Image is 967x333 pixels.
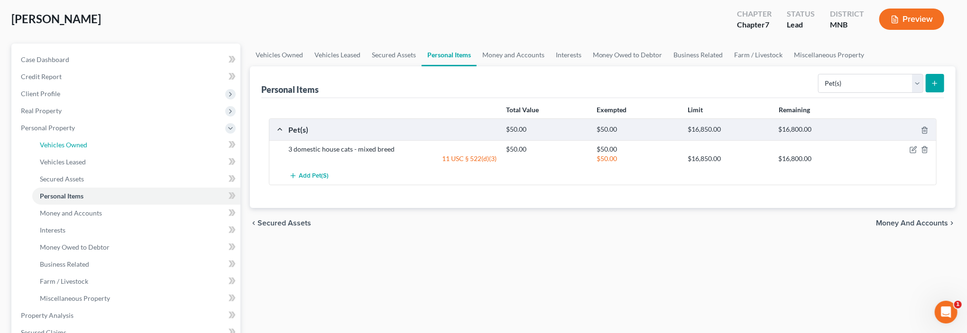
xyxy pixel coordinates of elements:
[737,9,772,19] div: Chapter
[876,219,956,227] button: Money and Accounts chevron_right
[21,311,74,319] span: Property Analysis
[13,68,240,85] a: Credit Report
[13,51,240,68] a: Case Dashboard
[21,55,69,63] span: Case Dashboard
[250,219,311,227] button: chevron_left Secured Assets
[422,44,477,66] a: Personal Items
[32,171,240,188] a: Secured Assets
[876,219,948,227] span: Money and Accounts
[506,106,539,114] strong: Total Value
[21,90,60,98] span: Client Profile
[765,20,769,29] span: 7
[830,19,864,30] div: MNB
[250,44,309,66] a: Vehicles Owned
[779,106,810,114] strong: Remaining
[284,154,501,163] div: 11 USC § 522(d)(3)
[21,72,62,81] span: Credit Report
[597,106,627,114] strong: Exempted
[879,9,944,30] button: Preview
[737,19,772,30] div: Chapter
[284,144,501,154] div: 3 domestic house cats - mixed breed
[32,256,240,273] a: Business Related
[789,44,870,66] a: Miscellaneous Property
[935,301,958,324] iframe: Intercom live chat
[288,167,330,185] button: Add Pet(s)
[501,144,592,154] div: $50.00
[32,290,240,307] a: Miscellaneous Property
[787,19,815,30] div: Lead
[11,12,101,26] span: [PERSON_NAME]
[683,154,774,163] div: $16,850.00
[40,294,110,302] span: Miscellaneous Property
[261,84,319,95] div: Personal Items
[830,9,864,19] div: District
[40,209,102,217] span: Money and Accounts
[32,188,240,205] a: Personal Items
[21,124,75,132] span: Personal Property
[787,9,815,19] div: Status
[32,273,240,290] a: Farm / Livestock
[948,219,956,227] i: chevron_right
[40,260,89,268] span: Business Related
[774,125,864,134] div: $16,800.00
[309,44,366,66] a: Vehicles Leased
[40,141,87,149] span: Vehicles Owned
[299,172,329,180] span: Add Pet(s)
[592,144,683,154] div: $50.00
[550,44,587,66] a: Interests
[477,44,550,66] a: Money and Accounts
[501,125,592,134] div: $50.00
[40,192,83,200] span: Personal Items
[40,243,110,251] span: Money Owed to Debtor
[32,222,240,239] a: Interests
[40,175,84,183] span: Secured Assets
[954,301,962,308] span: 1
[13,307,240,324] a: Property Analysis
[683,125,774,134] div: $16,850.00
[366,44,422,66] a: Secured Assets
[592,154,683,163] div: $50.00
[688,106,703,114] strong: Limit
[258,219,311,227] span: Secured Assets
[21,107,62,115] span: Real Property
[40,158,86,166] span: Vehicles Leased
[668,44,729,66] a: Business Related
[729,44,789,66] a: Farm / Livestock
[32,153,240,171] a: Vehicles Leased
[32,136,240,153] a: Vehicles Owned
[32,239,240,256] a: Money Owed to Debtor
[40,277,88,285] span: Farm / Livestock
[774,154,864,163] div: $16,800.00
[587,44,668,66] a: Money Owed to Debtor
[284,125,501,135] div: Pet(s)
[592,125,683,134] div: $50.00
[40,226,65,234] span: Interests
[32,205,240,222] a: Money and Accounts
[250,219,258,227] i: chevron_left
